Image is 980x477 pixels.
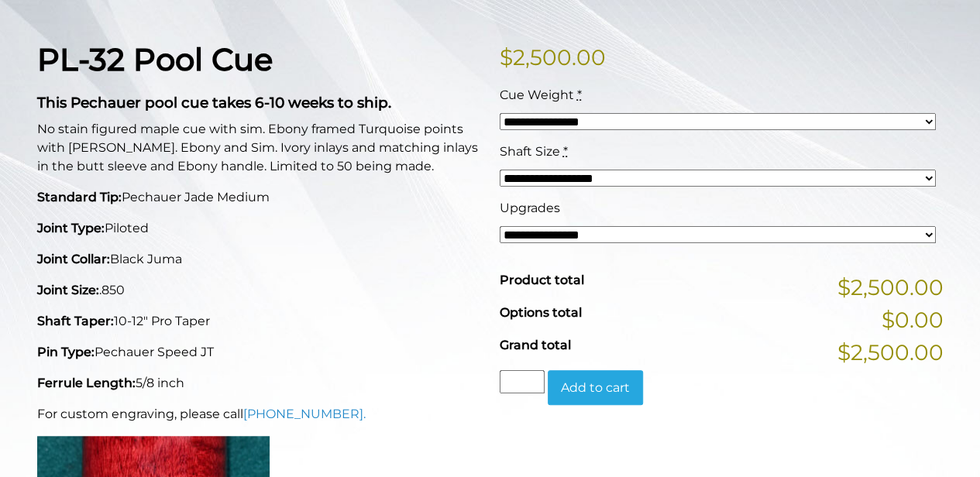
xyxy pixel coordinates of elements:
span: Shaft Size [500,144,560,159]
span: $ [500,44,513,70]
a: [PHONE_NUMBER]. [243,407,366,421]
span: Options total [500,305,582,320]
abbr: required [563,144,568,159]
strong: Ferrule Length: [37,376,136,390]
span: Cue Weight [500,88,574,102]
strong: Shaft Taper: [37,314,114,328]
span: Product total [500,273,584,287]
strong: Pin Type: [37,345,95,359]
span: $0.00 [882,304,944,336]
strong: Joint Size: [37,283,99,297]
strong: This Pechauer pool cue takes 6-10 weeks to ship. [37,94,391,112]
input: Product quantity [500,370,545,393]
p: No stain figured maple cue with sim. Ebony framed Turquoise points with [PERSON_NAME]. Ebony and ... [37,120,481,176]
strong: Joint Type: [37,221,105,235]
p: Black Juma [37,250,481,269]
span: $2,500.00 [837,336,944,369]
button: Add to cart [548,370,643,406]
span: Grand total [500,338,571,352]
p: .850 [37,281,481,300]
p: Pechauer Jade Medium [37,188,481,207]
p: Pechauer Speed JT [37,343,481,362]
p: Piloted [37,219,481,238]
span: Upgrades [500,201,560,215]
abbr: required [577,88,582,102]
strong: PL-32 Pool Cue [37,40,273,78]
p: 5/8 inch [37,374,481,393]
strong: Joint Collar: [37,252,110,266]
p: 10-12" Pro Taper [37,312,481,331]
p: For custom engraving, please call [37,405,481,424]
span: $2,500.00 [837,271,944,304]
strong: Standard Tip: [37,190,122,204]
bdi: 2,500.00 [500,44,606,70]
